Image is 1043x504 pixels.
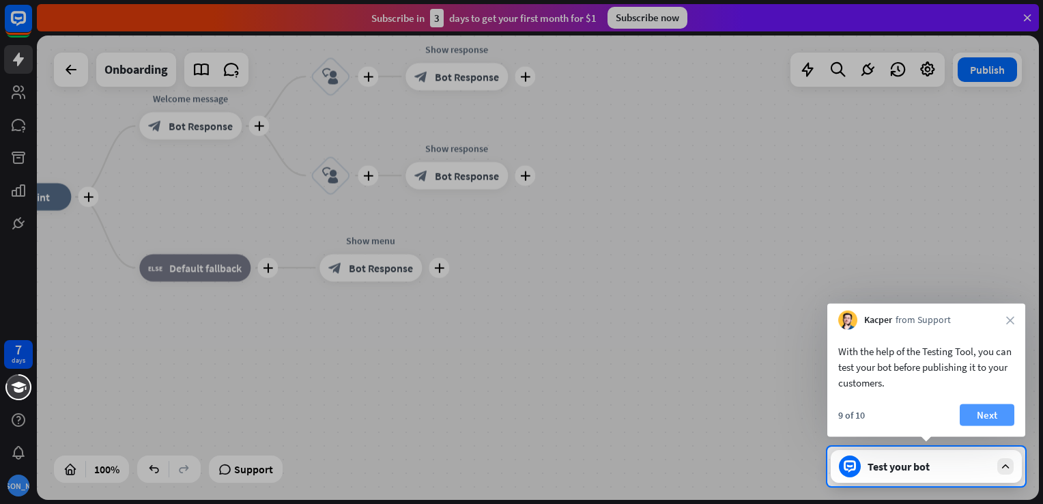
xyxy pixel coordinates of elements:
[868,460,990,473] div: Test your bot
[838,409,865,421] div: 9 of 10
[11,5,52,46] button: Open LiveChat chat widget
[864,313,892,327] span: Kacper
[1006,316,1014,324] i: close
[896,313,951,327] span: from Support
[960,404,1014,426] button: Next
[838,344,1014,391] div: With the help of the Testing Tool, you can test your bot before publishing it to your customers.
